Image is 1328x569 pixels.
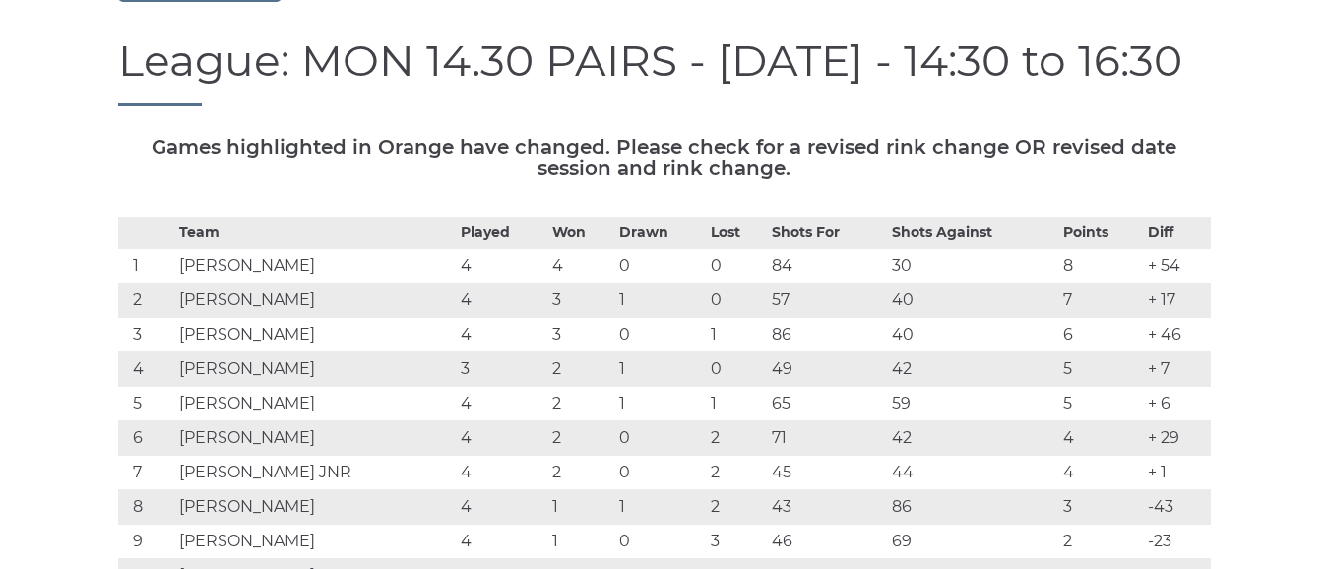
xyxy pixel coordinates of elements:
[174,525,456,559] td: [PERSON_NAME]
[767,387,887,421] td: 65
[174,387,456,421] td: [PERSON_NAME]
[456,352,547,387] td: 3
[1058,525,1144,559] td: 2
[456,218,547,249] th: Played
[1058,352,1144,387] td: 5
[174,490,456,525] td: [PERSON_NAME]
[1058,218,1144,249] th: Points
[174,249,456,284] td: [PERSON_NAME]
[614,490,706,525] td: 1
[614,525,706,559] td: 0
[887,218,1057,249] th: Shots Against
[1058,318,1144,352] td: 6
[456,456,547,490] td: 4
[767,525,887,559] td: 46
[706,249,767,284] td: 0
[614,387,706,421] td: 1
[614,421,706,456] td: 0
[887,387,1057,421] td: 59
[1058,284,1144,318] td: 7
[767,490,887,525] td: 43
[118,387,174,421] td: 5
[547,456,614,490] td: 2
[706,421,767,456] td: 2
[547,352,614,387] td: 2
[118,284,174,318] td: 2
[456,284,547,318] td: 4
[547,218,614,249] th: Won
[174,352,456,387] td: [PERSON_NAME]
[547,421,614,456] td: 2
[887,421,1057,456] td: 42
[1143,490,1210,525] td: -43
[174,456,456,490] td: [PERSON_NAME] JNR
[118,456,174,490] td: 7
[174,218,456,249] th: Team
[887,456,1057,490] td: 44
[767,456,887,490] td: 45
[1143,218,1210,249] th: Diff
[174,421,456,456] td: [PERSON_NAME]
[1143,318,1210,352] td: + 46
[887,318,1057,352] td: 40
[456,525,547,559] td: 4
[706,525,767,559] td: 3
[1143,352,1210,387] td: + 7
[614,218,706,249] th: Drawn
[706,387,767,421] td: 1
[1058,421,1144,456] td: 4
[767,318,887,352] td: 86
[887,249,1057,284] td: 30
[456,318,547,352] td: 4
[706,284,767,318] td: 0
[767,352,887,387] td: 49
[767,218,887,249] th: Shots For
[547,284,614,318] td: 3
[118,490,174,525] td: 8
[118,136,1211,179] h5: Games highlighted in Orange have changed. Please check for a revised rink change OR revised date ...
[118,249,174,284] td: 1
[1143,525,1210,559] td: -23
[174,318,456,352] td: [PERSON_NAME]
[547,318,614,352] td: 3
[767,421,887,456] td: 71
[614,352,706,387] td: 1
[1058,249,1144,284] td: 8
[1058,456,1144,490] td: 4
[456,490,547,525] td: 4
[118,525,174,559] td: 9
[767,249,887,284] td: 84
[887,284,1057,318] td: 40
[547,490,614,525] td: 1
[1143,249,1210,284] td: + 54
[1143,284,1210,318] td: + 17
[118,36,1211,106] h1: League: MON 14.30 PAIRS - [DATE] - 14:30 to 16:30
[1058,490,1144,525] td: 3
[767,284,887,318] td: 57
[118,318,174,352] td: 3
[706,218,767,249] th: Lost
[706,456,767,490] td: 2
[614,249,706,284] td: 0
[1143,387,1210,421] td: + 6
[1058,387,1144,421] td: 5
[1143,421,1210,456] td: + 29
[614,318,706,352] td: 0
[456,249,547,284] td: 4
[547,525,614,559] td: 1
[547,249,614,284] td: 4
[547,387,614,421] td: 2
[456,421,547,456] td: 4
[706,490,767,525] td: 2
[174,284,456,318] td: [PERSON_NAME]
[118,352,174,387] td: 4
[614,456,706,490] td: 0
[706,318,767,352] td: 1
[118,421,174,456] td: 6
[887,490,1057,525] td: 86
[706,352,767,387] td: 0
[887,525,1057,559] td: 69
[1143,456,1210,490] td: + 1
[614,284,706,318] td: 1
[456,387,547,421] td: 4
